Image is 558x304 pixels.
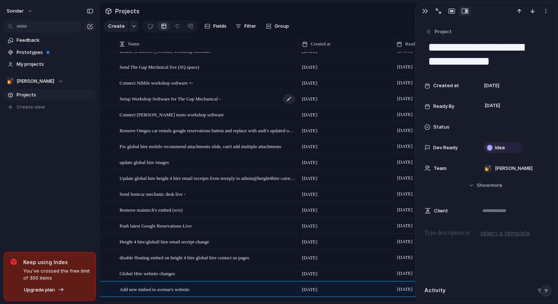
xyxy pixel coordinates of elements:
[17,78,54,85] span: [PERSON_NAME]
[120,126,296,134] span: Remove Omgea car rentals google reservations button and replace with audi's updated one in sheets
[302,270,317,277] span: [DATE]
[128,40,139,48] span: Name
[120,62,199,71] span: Send The Gap Mechnical live (SQ space)
[395,142,414,151] span: [DATE]
[405,40,424,48] span: Ready By
[114,4,141,18] span: Projects
[3,5,37,17] button: sonder
[23,267,90,282] span: You've crossed the free limit of 300 items
[7,7,24,15] span: sonder
[120,78,193,87] span: Connect Nibble workshop software =-
[302,254,317,262] span: [DATE]
[120,94,221,103] span: Setup Workshop Software for The Gap Mechanical -
[424,286,446,295] h2: Activity
[7,78,14,85] div: 💅
[395,158,414,167] span: [DATE]
[477,182,490,189] span: Show
[120,205,183,214] span: Remove maintech's embed (wix)
[120,253,249,262] span: disable floating embed on height 4 hire global hire contact us pages
[120,189,186,198] span: Send Semcar mechanic desk live -
[24,286,55,294] span: Upgrade plan
[4,35,96,46] a: Feedback
[433,123,449,131] span: Status
[120,110,224,119] span: Connect [PERSON_NAME] moto workshop software
[232,20,259,32] button: Filter
[433,103,454,110] span: Ready By
[433,82,459,89] span: Created at
[395,174,414,182] span: [DATE]
[302,143,317,150] span: [DATE]
[302,95,317,103] span: [DATE]
[17,61,93,68] span: My projects
[302,191,317,198] span: [DATE]
[490,182,502,189] span: more
[395,110,414,119] span: [DATE]
[201,20,230,32] button: Fields
[302,222,317,230] span: [DATE]
[302,159,317,166] span: [DATE]
[275,23,289,30] span: Group
[302,175,317,182] span: [DATE]
[434,207,448,215] span: Client
[484,82,499,89] span: [DATE]
[395,126,414,135] span: [DATE]
[244,23,256,30] span: Filter
[395,253,414,262] span: [DATE]
[302,79,317,87] span: [DATE]
[433,144,458,151] span: Dev Ready
[311,40,330,48] span: Created at
[120,269,175,277] span: Global Hire website changes
[213,23,227,30] span: Fields
[4,76,96,87] button: 💅[PERSON_NAME]
[302,127,317,134] span: [DATE]
[120,174,296,182] span: Update global hire height 4 hire email receipts from noreply to admin@height4hire cairns@global-hire
[395,285,414,294] span: [DATE]
[302,206,317,214] span: [DATE]
[395,237,414,246] span: [DATE]
[120,285,189,293] span: Add new embed to avenue's website
[120,221,192,230] span: Push latest Google Reservations Live
[120,158,169,166] span: update global hire images
[120,142,281,150] span: Fix global hire mobile recommend attachments slide, can't add multiple attachments
[479,228,531,239] button: select a template
[495,165,533,172] span: [PERSON_NAME]
[395,78,414,87] span: [DATE]
[120,237,209,246] span: Height 4 hire/globall hire email receipt change
[302,238,317,246] span: [DATE]
[4,89,96,100] a: Projects
[22,285,66,295] button: Upgrade plan
[4,102,96,113] button: Create view
[395,62,414,71] span: [DATE]
[4,59,96,70] a: My projects
[302,111,317,119] span: [DATE]
[395,269,414,278] span: [DATE]
[480,229,530,238] span: select a template
[262,20,293,32] button: Group
[395,189,414,198] span: [DATE]
[484,165,492,172] div: 💅
[302,286,317,293] span: [DATE]
[23,258,90,266] span: Keep using Index
[17,49,93,56] span: Prototypes
[395,94,414,103] span: [DATE]
[104,20,128,32] button: Create
[424,27,454,37] button: Project
[302,64,317,71] span: [DATE]
[17,103,45,111] span: Create view
[108,23,125,30] span: Create
[395,221,414,230] span: [DATE]
[483,101,502,110] span: [DATE]
[4,47,96,58] a: Prototypes
[395,205,414,214] span: [DATE]
[434,165,447,172] span: Team
[495,144,505,151] span: Idea
[424,179,546,192] button: Showmore
[17,37,93,44] span: Feedback
[435,28,452,35] span: Project
[17,91,93,99] span: Projects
